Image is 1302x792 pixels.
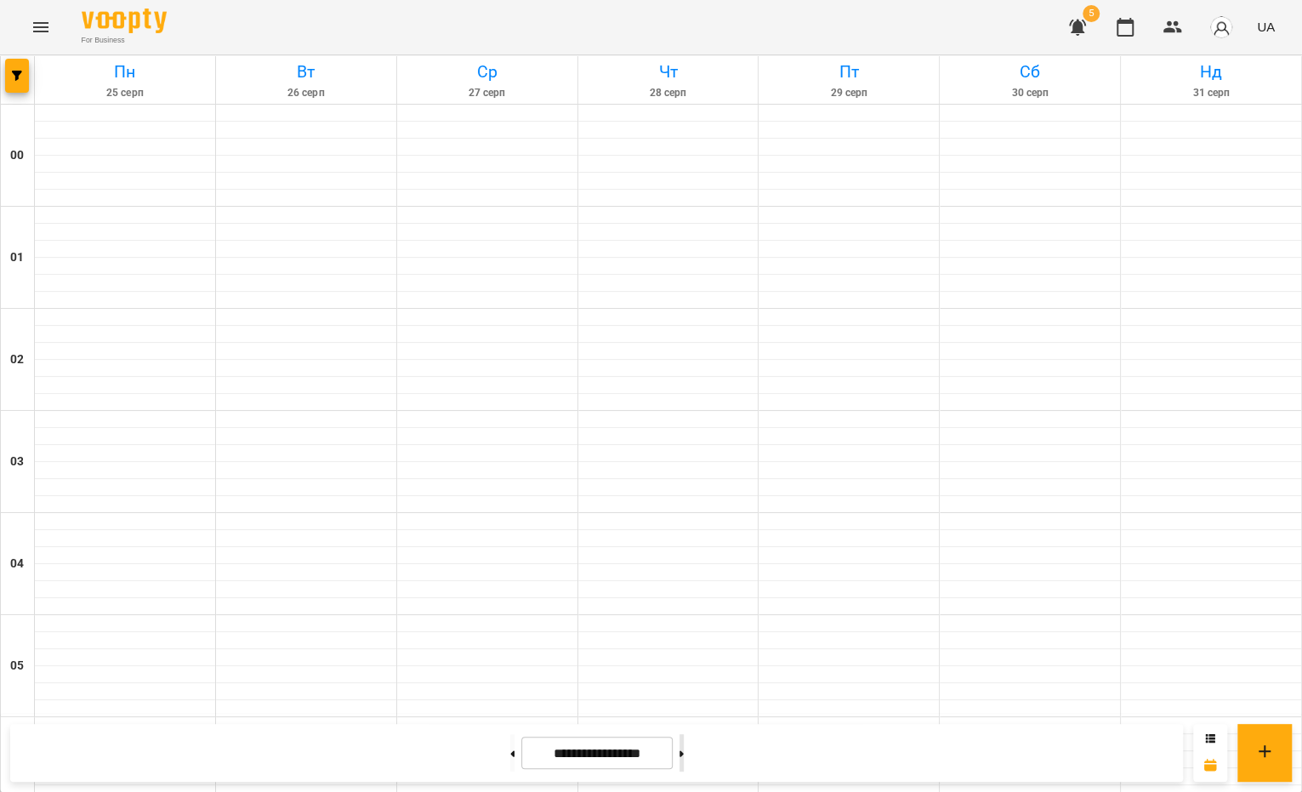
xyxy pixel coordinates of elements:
h6: 03 [10,453,24,471]
h6: 31 серп [1123,85,1299,101]
h6: 27 серп [400,85,575,101]
h6: 02 [10,350,24,369]
span: UA [1257,18,1275,36]
span: 5 [1083,5,1100,22]
h6: 25 серп [37,85,213,101]
h6: 01 [10,248,24,267]
h6: 04 [10,555,24,573]
button: UA [1250,11,1282,43]
h6: Нд [1123,59,1299,85]
h6: 29 серп [761,85,936,101]
h6: Пт [761,59,936,85]
h6: 28 серп [581,85,756,101]
h6: 00 [10,146,24,165]
h6: Сб [942,59,1117,85]
h6: 30 серп [942,85,1117,101]
h6: Чт [581,59,756,85]
img: avatar_s.png [1209,15,1233,39]
h6: Ср [400,59,575,85]
button: Menu [20,7,61,48]
h6: Вт [219,59,394,85]
img: Voopty Logo [82,9,167,33]
span: For Business [82,35,167,46]
h6: 05 [10,657,24,675]
h6: 26 серп [219,85,394,101]
h6: Пн [37,59,213,85]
